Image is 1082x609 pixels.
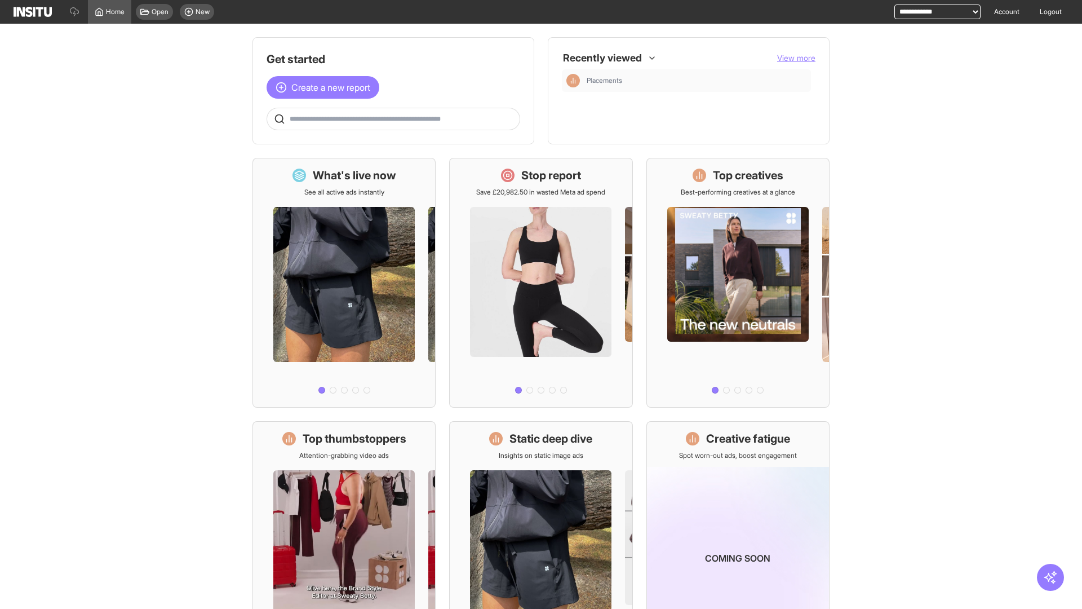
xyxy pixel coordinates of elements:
button: Create a new report [267,76,379,99]
h1: Stop report [521,167,581,183]
p: Insights on static image ads [499,451,583,460]
h1: What's live now [313,167,396,183]
p: Best-performing creatives at a glance [681,188,795,197]
h1: Get started [267,51,520,67]
span: Open [152,7,168,16]
span: Placements [587,76,622,85]
div: Insights [566,74,580,87]
a: Top creativesBest-performing creatives at a glance [646,158,830,408]
img: Logo [14,7,52,17]
span: Create a new report [291,81,370,94]
h1: Top creatives [713,167,783,183]
p: See all active ads instantly [304,188,384,197]
span: Placements [587,76,806,85]
h1: Top thumbstoppers [303,431,406,447]
a: Stop reportSave £20,982.50 in wasted Meta ad spend [449,158,632,408]
p: Attention-grabbing video ads [299,451,389,460]
p: Save £20,982.50 in wasted Meta ad spend [476,188,605,197]
a: What's live nowSee all active ads instantly [252,158,436,408]
span: View more [777,53,815,63]
button: View more [777,52,815,64]
h1: Static deep dive [509,431,592,447]
span: New [196,7,210,16]
span: Home [106,7,125,16]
